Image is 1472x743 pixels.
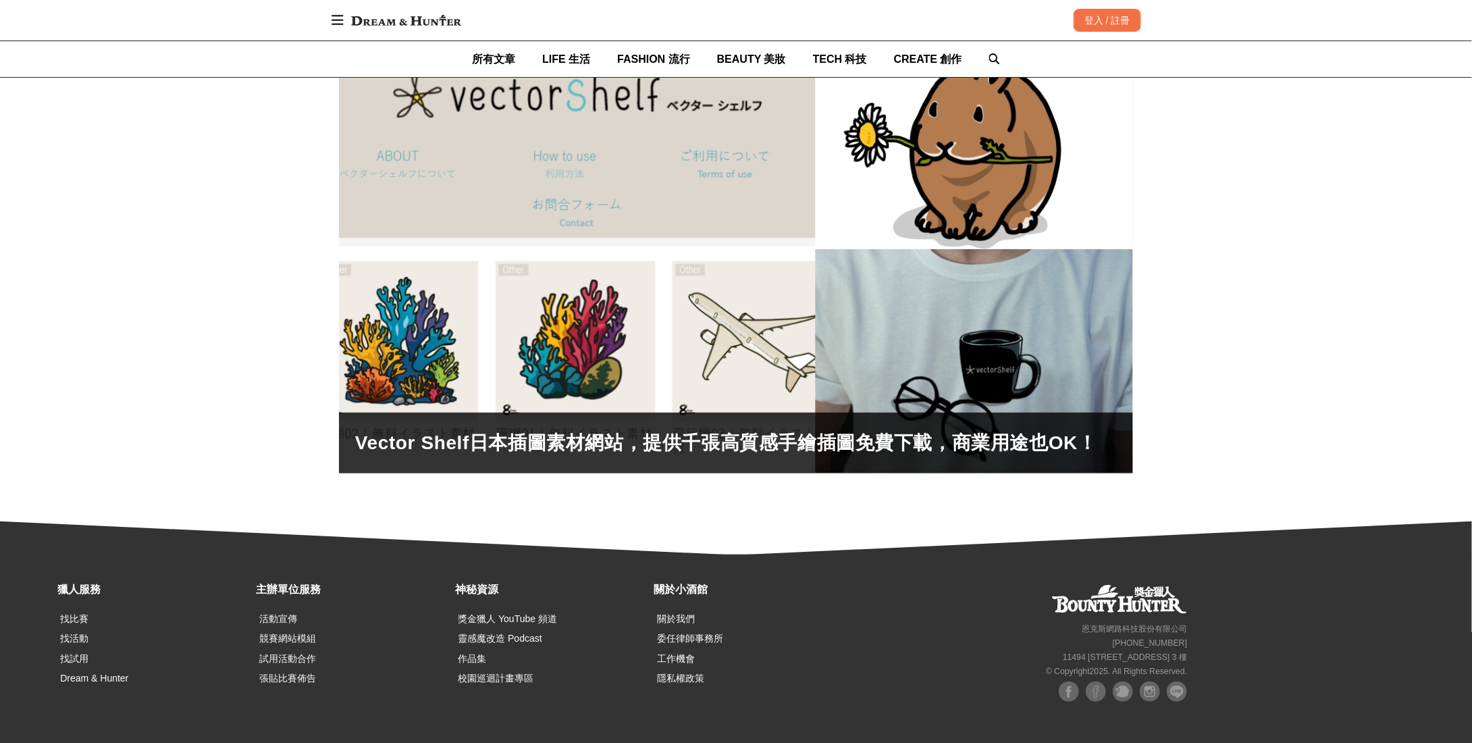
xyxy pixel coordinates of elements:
[717,53,786,65] span: BEAUTY 美妝
[813,41,867,77] a: TECH 科技
[355,429,1117,457] a: Vector Shelf日本插圖素材網站，提供千張高質感手繪插圖免費下載，商業用途也OK！
[717,41,786,77] a: BEAUTY 美妝
[813,53,867,65] span: TECH 科技
[657,673,704,684] a: 隱私權政策
[657,653,695,664] a: 工作機會
[259,613,297,624] a: 活動宣傳
[657,633,723,644] a: 委任律師事務所
[344,8,468,32] img: Dream & Hunter
[1063,652,1187,662] small: 11494 [STREET_ADDRESS] 3 樓
[60,653,88,664] a: 找試用
[257,582,449,598] div: 主辦單位服務
[617,41,690,77] a: FASHION 流行
[458,613,557,624] a: 獎金獵人 YouTube 頻道
[60,633,88,644] a: 找活動
[894,41,962,77] a: CREATE 創作
[472,53,515,65] span: 所有文章
[1052,585,1187,614] a: 獎金獵人
[60,613,88,624] a: 找比賽
[542,41,590,77] a: LIFE 生活
[617,53,690,65] span: FASHION 流行
[654,582,847,598] div: 關於小酒館
[259,653,316,664] a: 試用活動合作
[60,673,128,684] a: Dream & Hunter
[259,673,316,684] a: 張貼比賽佈告
[1082,624,1187,634] small: 恩克斯網路科技股份有限公司
[1086,682,1106,702] img: Facebook
[472,41,515,77] a: 所有文章
[1167,682,1187,702] img: LINE
[458,673,533,684] a: 校園巡迴計畫專區
[1140,682,1160,702] img: Instagram
[1113,638,1187,648] small: [PHONE_NUMBER]
[1059,682,1079,702] img: Facebook
[339,26,1133,473] a: Vector Shelf日本插圖素材網站，提供千張高質感手繪插圖免費下載，商業用途也OK！
[657,613,695,624] a: 關於我們
[542,53,590,65] span: LIFE 生活
[1074,9,1141,32] div: 登入 / 註冊
[1046,667,1187,676] small: © Copyright 2025 . All Rights Reserved.
[259,633,316,644] a: 競賽網站模組
[894,53,962,65] span: CREATE 創作
[455,582,648,598] div: 神秘資源
[57,582,250,598] div: 獵人服務
[458,653,486,664] a: 作品集
[1113,682,1133,702] img: Plurk
[458,633,542,644] a: 靈感魔改造 Podcast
